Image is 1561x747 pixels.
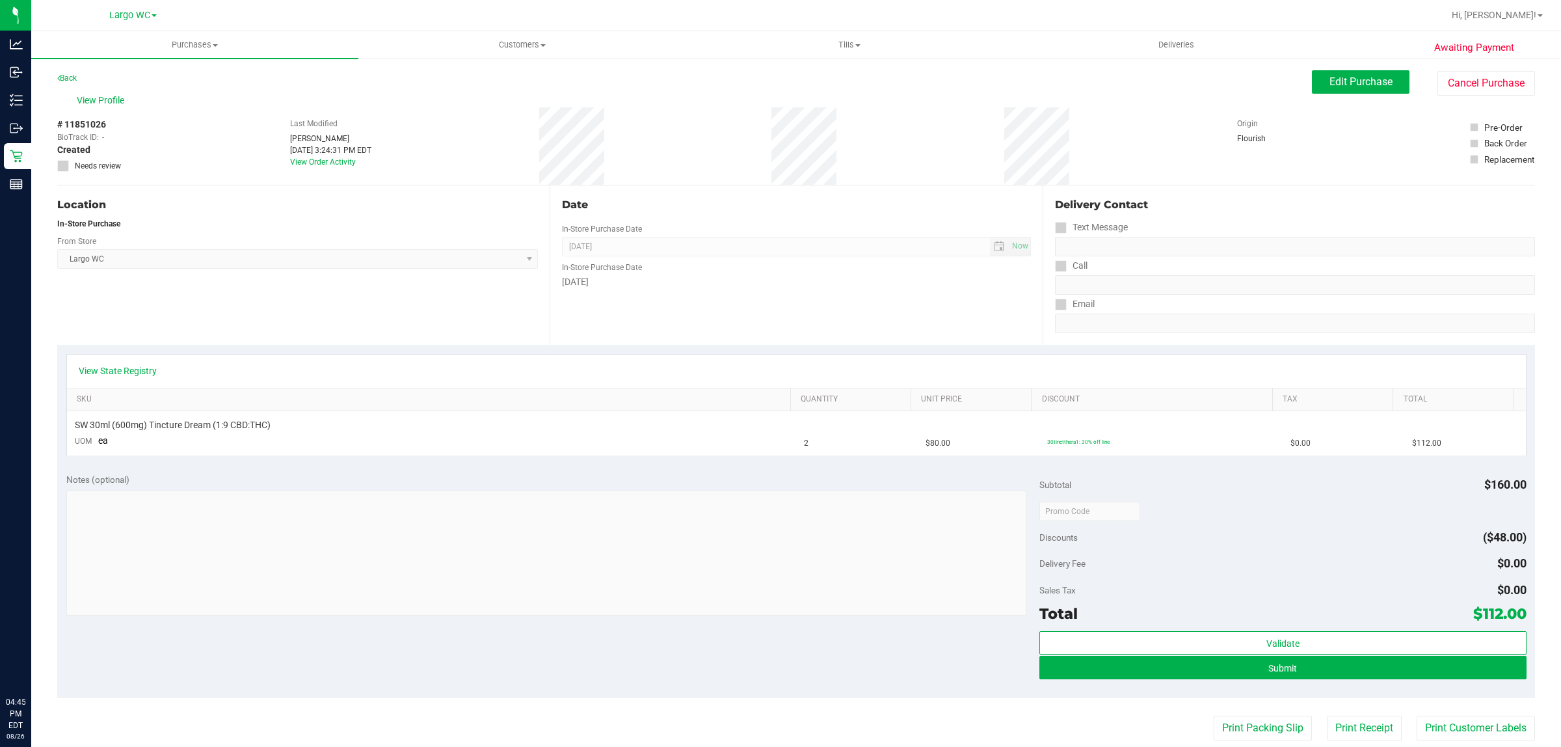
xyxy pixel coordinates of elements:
a: Purchases [31,31,358,59]
button: Print Receipt [1327,716,1402,740]
div: Delivery Contact [1055,197,1535,213]
span: $0.00 [1497,583,1527,597]
button: Edit Purchase [1312,70,1409,94]
button: Cancel Purchase [1437,71,1535,96]
label: Origin [1237,118,1258,129]
span: Customers [359,39,685,51]
span: Deliveries [1141,39,1212,51]
a: Tills [686,31,1013,59]
a: Total [1404,394,1509,405]
a: View State Registry [79,364,157,377]
span: $112.00 [1412,437,1441,450]
p: 04:45 PM EDT [6,696,25,731]
span: View Profile [77,94,129,107]
span: # 11851026 [57,118,106,131]
a: Unit Price [921,394,1026,405]
inline-svg: Retail [10,150,23,163]
span: Awaiting Payment [1434,40,1514,55]
span: - [102,131,104,143]
label: From Store [57,236,96,247]
span: ea [98,435,108,446]
span: Hi, [PERSON_NAME]! [1452,10,1536,20]
span: Submit [1268,663,1297,673]
span: SW 30ml (600mg) Tincture Dream (1:9 CBD:THC) [75,419,271,431]
button: Validate [1039,631,1526,655]
span: Purchases [31,39,358,51]
span: Validate [1266,638,1300,649]
div: Replacement [1484,153,1534,166]
inline-svg: Reports [10,178,23,191]
span: Delivery Fee [1039,558,1086,569]
label: Call [1055,256,1087,275]
span: ($48.00) [1483,530,1527,544]
div: [DATE] 3:24:31 PM EDT [290,144,371,156]
span: $112.00 [1473,604,1527,623]
div: [DATE] [562,275,1030,289]
a: View Order Activity [290,157,356,167]
label: In-Store Purchase Date [562,262,642,273]
span: Created [57,143,90,157]
inline-svg: Inventory [10,94,23,107]
strong: In-Store Purchase [57,219,120,228]
a: Back [57,74,77,83]
a: Tax [1283,394,1388,405]
span: $0.00 [1497,556,1527,570]
span: Sales Tax [1039,585,1076,595]
div: Date [562,197,1030,213]
span: Notes (optional) [66,474,129,485]
input: Promo Code [1039,502,1140,521]
span: Largo WC [109,10,150,21]
span: Total [1039,604,1078,623]
div: Location [57,197,538,213]
a: Discount [1042,394,1268,405]
inline-svg: Outbound [10,122,23,135]
inline-svg: Inbound [10,66,23,79]
span: Subtotal [1039,480,1071,490]
span: $0.00 [1290,437,1311,450]
span: BioTrack ID: [57,131,99,143]
label: Text Message [1055,218,1128,237]
p: 08/26 [6,731,25,741]
input: Format: (999) 999-9999 [1055,237,1535,256]
span: Edit Purchase [1329,75,1393,88]
button: Print Customer Labels [1417,716,1535,740]
a: Deliveries [1013,31,1340,59]
label: In-Store Purchase Date [562,223,642,235]
input: Format: (999) 999-9999 [1055,275,1535,295]
span: 2 [804,437,808,450]
div: Flourish [1237,133,1302,144]
span: $160.00 [1484,478,1527,491]
button: Print Packing Slip [1214,716,1312,740]
a: Quantity [801,394,906,405]
a: SKU [77,394,785,405]
span: Discounts [1039,526,1078,549]
div: [PERSON_NAME] [290,133,371,144]
span: Needs review [75,160,121,172]
span: UOM [75,437,92,446]
span: 30tinctthera1: 30% off line [1047,439,1110,445]
label: Last Modified [290,118,338,129]
div: Back Order [1484,137,1527,150]
inline-svg: Analytics [10,38,23,51]
label: Email [1055,295,1095,314]
iframe: Resource center [13,643,52,682]
a: Customers [358,31,686,59]
button: Submit [1039,656,1526,679]
span: Tills [686,39,1012,51]
span: $80.00 [926,437,950,450]
div: Pre-Order [1484,121,1523,134]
